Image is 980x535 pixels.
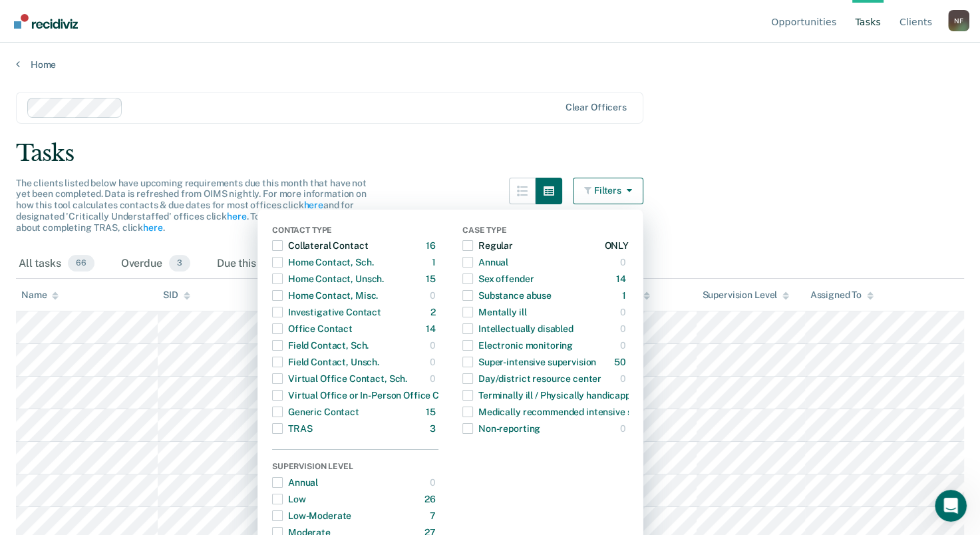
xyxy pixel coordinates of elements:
[272,226,438,238] div: Contact Type
[272,385,468,406] div: Virtual Office or In-Person Office Contact
[272,462,438,474] div: Supervision Level
[430,472,438,493] div: 0
[16,250,97,279] div: All tasks66
[462,235,513,256] div: Regular
[462,285,552,306] div: Substance abuse
[272,368,407,389] div: Virtual Office Contact, Sch.
[424,488,438,510] div: 26
[462,301,526,323] div: Mentally ill
[272,351,379,373] div: Field Contact, Unsch.
[620,301,629,323] div: 0
[462,335,573,356] div: Electronic monitoring
[430,335,438,356] div: 0
[272,505,351,526] div: Low-Moderate
[426,401,438,423] div: 15
[430,285,438,306] div: 0
[303,200,323,210] a: here
[935,490,967,522] iframe: Intercom live chat
[430,368,438,389] div: 0
[169,255,190,272] span: 3
[432,252,438,273] div: 1
[614,351,629,373] div: 50
[430,418,438,439] div: 3
[272,472,318,493] div: Annual
[604,235,628,256] div: ONLY
[462,401,676,423] div: Medically recommended intensive supervision
[68,255,94,272] span: 66
[214,250,315,279] div: Due this week0
[810,289,874,301] div: Assigned To
[462,268,534,289] div: Sex offender
[272,285,378,306] div: Home Contact, Misc.
[948,10,969,31] div: N F
[620,418,629,439] div: 0
[430,301,438,323] div: 2
[16,140,964,167] div: Tasks
[566,102,627,113] div: Clear officers
[272,301,381,323] div: Investigative Contact
[620,252,629,273] div: 0
[620,335,629,356] div: 0
[21,289,59,301] div: Name
[702,289,789,301] div: Supervision Level
[16,178,367,233] span: The clients listed below have upcoming requirements due this month that have not yet been complet...
[272,235,368,256] div: Collateral Contact
[143,222,162,233] a: here
[462,226,629,238] div: Case Type
[462,318,573,339] div: Intellectually disabled
[426,268,438,289] div: 15
[622,285,629,306] div: 1
[620,368,629,389] div: 0
[272,318,353,339] div: Office Contact
[272,401,359,423] div: Generic Contact
[462,418,540,439] div: Non-reporting
[430,351,438,373] div: 0
[616,268,629,289] div: 14
[430,505,438,526] div: 7
[272,268,384,289] div: Home Contact, Unsch.
[620,318,629,339] div: 0
[163,289,190,301] div: SID
[573,178,643,204] button: Filters
[272,252,373,273] div: Home Contact, Sch.
[426,318,438,339] div: 14
[272,488,306,510] div: Low
[272,335,369,356] div: Field Contact, Sch.
[462,252,508,273] div: Annual
[462,351,596,373] div: Super-intensive supervision
[426,235,438,256] div: 16
[272,418,312,439] div: TRAS
[14,14,78,29] img: Recidiviz
[118,250,193,279] div: Overdue3
[462,385,641,406] div: Terminally ill / Physically handicapped
[227,211,246,222] a: here
[948,10,969,31] button: Profile dropdown button
[16,59,964,71] a: Home
[462,368,601,389] div: Day/district resource center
